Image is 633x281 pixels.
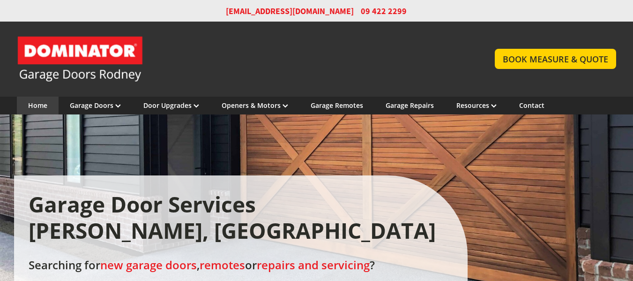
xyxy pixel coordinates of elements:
a: Resources [456,101,497,110]
a: Contact [519,101,544,110]
span: 09 422 2299 [361,6,407,17]
a: Garage Repairs [386,101,434,110]
a: Garage Doors [70,101,121,110]
a: Openers & Motors [222,101,288,110]
a: remotes [200,258,245,273]
h1: Garage Door Services [PERSON_NAME], [GEOGRAPHIC_DATA] [29,191,454,243]
a: BOOK MEASURE & QUOTE [495,49,616,69]
a: [EMAIL_ADDRESS][DOMAIN_NAME] [226,6,354,17]
a: Garage Door and Secure Access Solutions homepage [17,36,477,83]
a: Home [28,101,47,110]
a: Door Upgrades [143,101,199,110]
a: new garage doors [100,258,197,273]
a: Garage Remotes [311,101,363,110]
a: repairs and servicing [257,258,370,273]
